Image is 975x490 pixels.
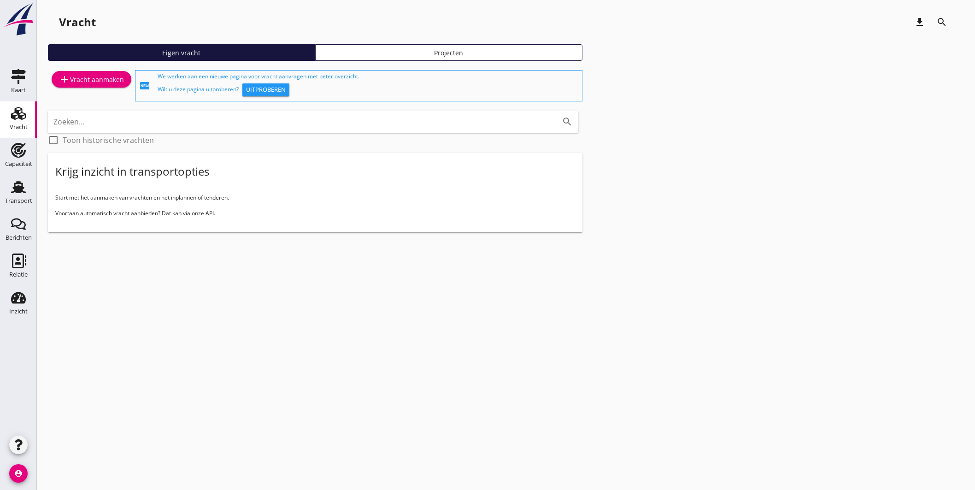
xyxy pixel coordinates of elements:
[55,194,575,202] p: Start met het aanmaken van vrachten en het inplannen of tenderen.
[52,71,131,88] a: Vracht aanmaken
[936,17,947,28] i: search
[139,80,150,91] i: fiber_new
[52,48,311,58] div: Eigen vracht
[55,209,575,218] p: Voortaan automatisch vracht aanbieden? Dat kan via onze API.
[6,235,32,241] div: Berichten
[9,308,28,314] div: Inzicht
[11,87,26,93] div: Kaart
[5,161,32,167] div: Capaciteit
[59,74,70,85] i: add
[10,124,28,130] div: Vracht
[242,83,289,96] button: Uitproberen
[319,48,578,58] div: Projecten
[55,164,209,179] div: Krijg inzicht in transportopties
[9,272,28,277] div: Relatie
[246,85,286,94] div: Uitproberen
[63,136,154,145] label: Toon historische vrachten
[158,72,578,99] div: We werken aan een nieuwe pagina voor vracht aanvragen met beter overzicht. Wilt u deze pagina uit...
[59,74,124,85] div: Vracht aanmaken
[48,44,315,61] a: Eigen vracht
[315,44,582,61] a: Projecten
[9,464,28,483] i: account_circle
[2,2,35,36] img: logo-small.a267ee39.svg
[5,198,32,204] div: Transport
[562,116,573,127] i: search
[914,17,925,28] i: download
[59,15,96,30] div: Vracht
[53,114,547,129] input: Zoeken...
